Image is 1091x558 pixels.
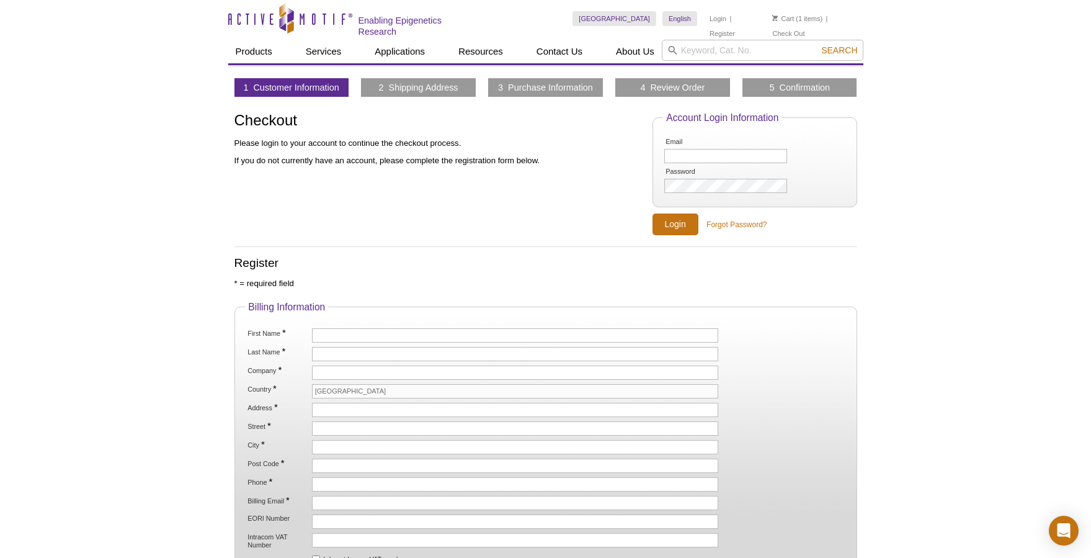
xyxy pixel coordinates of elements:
a: 4 Review Order [640,82,705,93]
label: First Name [246,328,309,338]
a: Check Out [772,29,804,38]
a: Resources [451,40,510,63]
h1: Checkout [234,112,640,130]
label: Country [246,384,309,394]
a: Products [228,40,280,63]
label: EORI Number [246,515,309,523]
a: Services [298,40,349,63]
a: Contact Us [529,40,590,63]
a: 5 Confirmation [770,82,830,93]
span: Search [821,45,857,55]
input: Keyword, Cat. No. [662,40,863,61]
legend: Billing Information [245,302,328,313]
label: Billing Email [246,496,309,505]
h2: Enabling Epigenetics Research [358,15,482,37]
label: Street [246,421,309,431]
label: Intracom VAT Number [246,533,309,549]
a: 1 Customer Information [243,82,339,93]
img: Your Cart [772,15,778,21]
label: Password [664,168,728,176]
a: Login [710,14,726,23]
legend: Account Login Information [663,112,782,124]
div: Open Intercom Messenger [1049,516,1079,546]
a: Register [710,29,735,38]
label: City [246,440,309,449]
label: Last Name [246,347,309,356]
li: (1 items) [772,11,822,26]
button: Search [817,45,861,56]
a: 2 Shipping Address [379,82,458,93]
label: Address [246,403,309,412]
p: If you do not currently have an account, please complete the registration form below. [234,155,640,166]
label: Email [664,138,728,146]
li: | [826,11,828,26]
p: * = required field [234,278,857,289]
p: Please login to your account to continue the checkout process. [234,138,640,149]
a: English [662,11,697,26]
a: Forgot Password? [706,219,767,230]
a: 3 Purchase Information [498,82,593,93]
h2: Register [234,258,857,269]
label: Company [246,366,309,375]
a: [GEOGRAPHIC_DATA] [572,11,656,26]
label: Post Code [246,459,309,468]
a: Cart [772,14,794,23]
a: Applications [367,40,432,63]
input: Login [652,214,698,235]
a: About Us [608,40,662,63]
label: Phone [246,477,309,487]
li: | [729,11,731,26]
